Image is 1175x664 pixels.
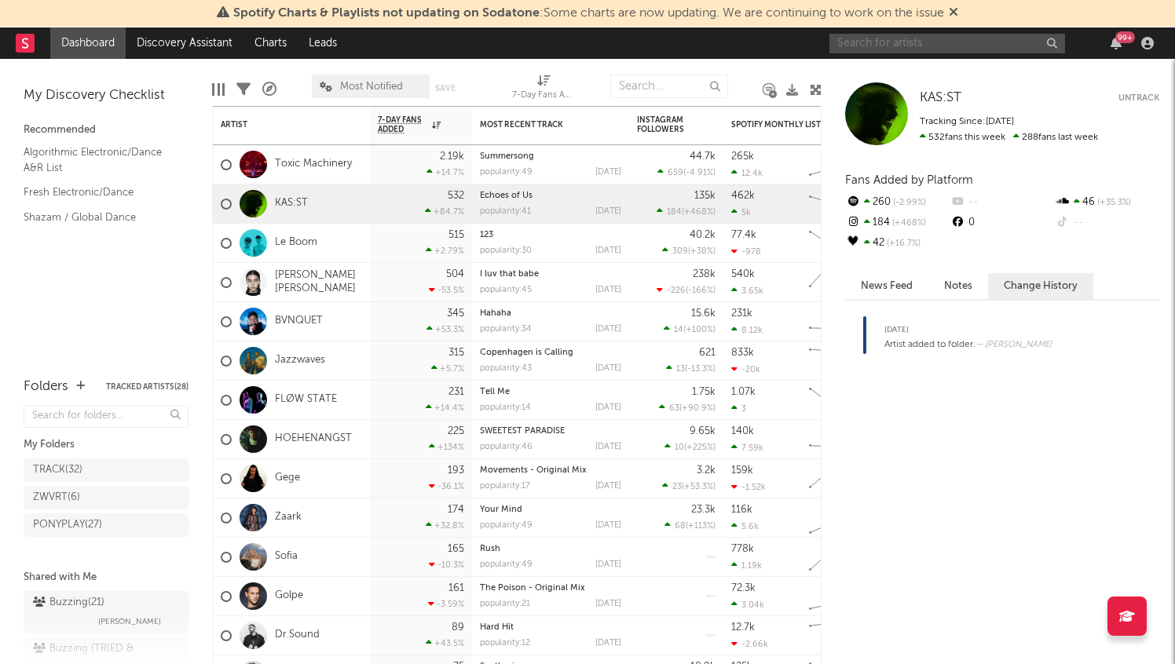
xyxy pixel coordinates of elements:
[275,472,300,485] a: Gege
[686,326,713,334] span: +100 %
[731,443,763,453] div: 7.59k
[802,184,873,224] svg: Chart title
[731,230,756,240] div: 77.4k
[920,133,1005,142] span: 532 fans this week
[731,387,756,397] div: 1.07k
[24,86,189,105] div: My Discovery Checklist
[731,168,763,178] div: 12.4k
[731,207,751,217] div: 5k
[275,197,308,210] a: KAS:ST
[275,354,325,367] a: Jazzwaves
[693,269,716,279] div: 238k
[480,348,621,357] div: Copenhagen is Calling
[24,568,189,587] div: Shared with Me
[1111,37,1122,49] button: 99+
[480,231,621,239] div: 123
[891,199,926,207] span: -2.99 %
[275,158,352,171] a: Toxic Machinery
[595,443,621,451] div: [DATE]
[949,7,958,20] span: Dismiss
[429,285,464,295] div: -53.5 %
[480,521,533,530] div: popularity: 49
[440,151,464,162] div: 2.19k
[595,246,621,255] div: [DATE]
[480,403,531,412] div: popularity: 14
[243,27,298,59] a: Charts
[686,169,713,177] span: -4.91 %
[610,75,728,98] input: Search...
[691,505,716,515] div: 23.3k
[802,498,873,538] svg: Chart title
[988,273,1093,299] button: Change History
[890,219,926,228] span: +468 %
[595,325,621,334] div: [DATE]
[802,224,873,263] svg: Chart title
[595,364,621,373] div: [DATE]
[920,90,961,106] a: KAS:ST
[731,308,752,319] div: 231k
[480,443,533,451] div: popularity: 46
[275,393,337,407] a: FLØW STATE
[637,115,692,134] div: Instagram Followers
[480,152,534,161] a: Summersong
[845,273,928,299] button: News Feed
[731,560,762,571] div: 1.19k
[24,591,189,633] a: Buzzing(21)[PERSON_NAME]
[480,270,539,279] a: I luv that babe
[672,483,682,491] span: 23
[24,486,189,509] a: ZWVRT(6)
[275,315,323,328] a: BVNQUET
[340,82,403,92] span: Most Notified
[428,599,464,609] div: -3.59 %
[675,522,686,531] span: 68
[480,246,532,255] div: popularity: 30
[666,363,716,374] div: ( )
[657,167,716,177] div: ( )
[275,432,352,446] a: HOEHENANGST
[884,320,1052,339] div: [DATE]
[595,482,621,491] div: [DATE]
[697,465,716,476] div: 3.2k
[694,191,716,201] div: 135k
[731,246,761,257] div: -978
[595,168,621,177] div: [DATE]
[33,461,82,480] div: TRACK ( 32 )
[275,269,362,296] a: [PERSON_NAME] [PERSON_NAME]
[480,192,621,200] div: Echoes of Us
[731,505,752,515] div: 116k
[1115,31,1135,43] div: 99 +
[480,192,533,200] a: Echoes of Us
[802,341,873,381] svg: Chart title
[672,247,688,256] span: 309
[429,560,464,570] div: -10.3 %
[24,513,189,537] a: PONYPLAY(27)
[426,324,464,334] div: +53.3 %
[275,629,320,642] a: Dr.Sound
[262,67,276,112] div: A&R Pipeline
[664,520,716,531] div: ( )
[688,522,713,531] span: +113 %
[928,273,988,299] button: Notes
[684,208,713,217] span: +468 %
[480,427,621,436] div: SWEETEST PARADISE
[33,516,102,534] div: PONYPLAY ( 27 )
[668,169,683,177] span: 659
[275,511,302,524] a: Zaark
[731,521,759,531] div: 5.6k
[692,387,716,397] div: 1.75k
[480,388,621,396] div: Tell Me
[664,324,716,334] div: ( )
[24,458,189,482] a: TRACK(32)
[233,7,540,20] span: Spotify Charts & Playlists not updating on Sodatone
[688,286,713,295] span: -166 %
[684,483,713,491] span: +53.3 %
[731,191,755,201] div: 462k
[950,192,1054,213] div: --
[802,302,873,341] svg: Chart title
[845,192,950,213] div: 260
[480,466,587,475] a: Movements - Original Mix
[731,465,753,476] div: 159k
[448,348,464,358] div: 315
[1055,213,1159,233] div: --
[731,622,755,633] div: 12.7k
